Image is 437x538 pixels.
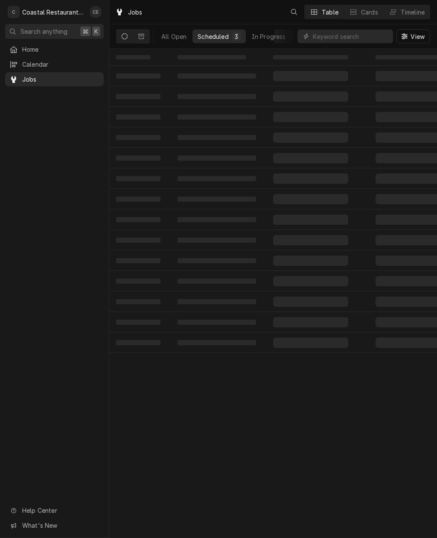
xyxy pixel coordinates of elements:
[116,279,160,284] span: ‌
[273,153,348,163] span: ‌
[109,49,437,538] table: Scheduled Jobs List Loading
[116,94,160,99] span: ‌
[5,72,104,86] a: Jobs
[273,317,348,327] span: ‌
[361,8,378,17] div: Cards
[178,94,256,99] span: ‌
[252,32,286,41] div: In Progress
[178,73,256,79] span: ‌
[22,521,99,530] span: What's New
[22,45,99,54] span: Home
[273,91,348,102] span: ‌
[116,197,160,202] span: ‌
[116,238,160,243] span: ‌
[5,42,104,56] a: Home
[90,6,102,18] div: Carlos Espin's Avatar
[198,32,228,41] div: Scheduled
[161,32,186,41] div: All Open
[22,75,99,84] span: Jobs
[273,132,348,143] span: ‌
[116,135,160,140] span: ‌
[234,32,239,41] div: 3
[8,6,20,18] div: C
[178,156,256,161] span: ‌
[116,258,160,263] span: ‌
[178,320,256,325] span: ‌
[22,8,85,17] div: Coastal Restaurant Repair
[409,32,426,41] span: View
[273,215,348,225] span: ‌
[116,299,160,304] span: ‌
[178,299,256,304] span: ‌
[116,156,160,161] span: ‌
[178,258,256,263] span: ‌
[313,29,389,43] input: Keyword search
[273,235,348,245] span: ‌
[178,238,256,243] span: ‌
[94,27,98,36] span: K
[22,506,99,515] span: Help Center
[90,6,102,18] div: CE
[273,338,348,348] span: ‌
[116,217,160,222] span: ‌
[116,176,160,181] span: ‌
[273,71,348,81] span: ‌
[273,173,348,184] span: ‌
[178,55,246,59] span: ‌
[116,73,160,79] span: ‌
[20,27,67,36] span: Search anything
[273,297,348,307] span: ‌
[273,276,348,286] span: ‌
[273,194,348,204] span: ‌
[396,29,430,43] button: View
[178,340,256,345] span: ‌
[273,112,348,122] span: ‌
[5,518,104,532] a: Go to What's New
[178,217,256,222] span: ‌
[116,320,160,325] span: ‌
[5,24,104,39] button: Search anything⌘K
[5,503,104,517] a: Go to Help Center
[178,135,256,140] span: ‌
[5,57,104,71] a: Calendar
[178,279,256,284] span: ‌
[273,55,348,59] span: ‌
[116,55,150,59] span: ‌
[287,5,301,19] button: Open search
[178,115,256,120] span: ‌
[22,60,99,69] span: Calendar
[273,256,348,266] span: ‌
[116,340,160,345] span: ‌
[82,27,88,36] span: ⌘
[291,32,296,41] div: 0
[116,115,160,120] span: ‌
[178,197,256,202] span: ‌
[178,176,256,181] span: ‌
[322,8,338,17] div: Table
[401,8,425,17] div: Timeline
